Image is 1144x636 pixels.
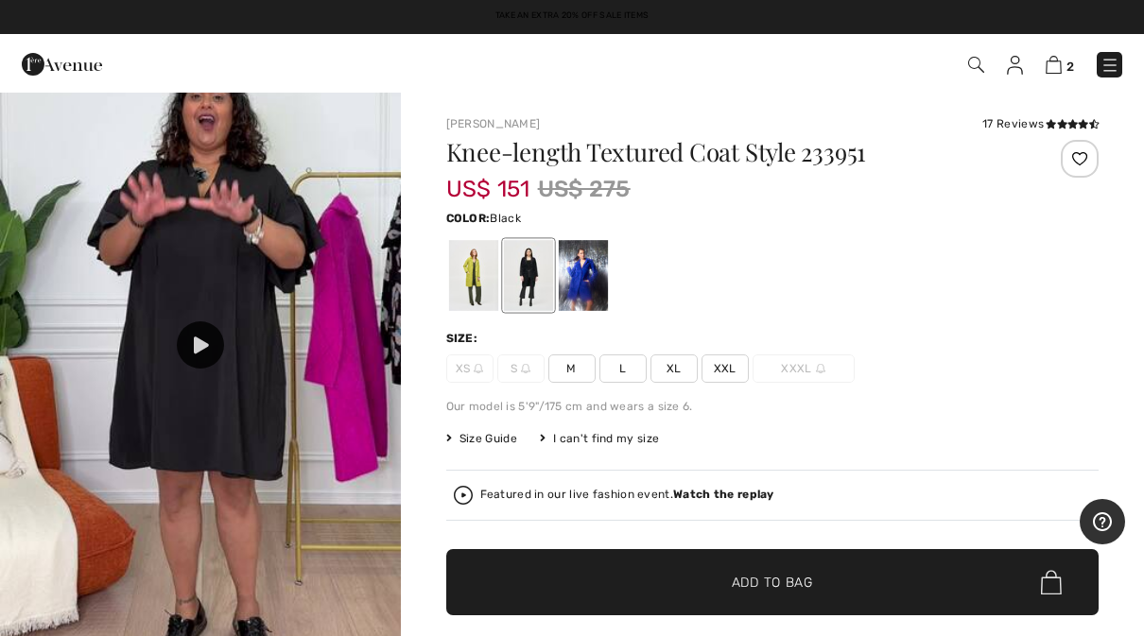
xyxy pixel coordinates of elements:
h1: Knee-length Textured Coat Style 233951 [446,140,990,164]
span: Black [490,212,521,225]
span: Color: [446,212,491,225]
span: XXXL [753,354,855,383]
div: Our model is 5'9"/175 cm and wears a size 6. [446,398,1100,415]
img: Search [968,57,984,73]
div: Featured in our live fashion event. [480,489,774,501]
a: [PERSON_NAME] [446,117,541,130]
iframe: Opens a widget where you can find more information [1080,499,1125,546]
span: M [548,354,596,383]
a: 1ère Avenue [22,54,102,72]
img: Watch the replay [454,486,473,505]
span: XXL [702,354,749,383]
div: Black [503,240,552,311]
img: Bag.svg [1041,570,1062,594]
span: Add to Bag [732,573,813,593]
span: L [599,354,647,383]
span: US$ 275 [538,172,631,206]
div: Royal Sapphire 163 [558,240,607,311]
strong: Watch the replay [673,488,774,501]
div: I can't find my size [540,430,659,447]
img: My Info [1007,56,1023,75]
div: Wasabi [448,240,497,311]
img: Shopping Bag [1046,56,1062,74]
span: US$ 151 [446,157,530,202]
a: Take an Extra 20% Off Sale Items [495,10,650,20]
a: 2 [1046,53,1074,76]
img: ring-m.svg [816,364,825,373]
span: Size Guide [446,430,517,447]
div: 17 Reviews [982,115,1099,132]
img: 1ère Avenue [22,45,102,83]
span: XL [650,354,698,383]
span: S [497,354,545,383]
img: Menu [1101,56,1119,75]
img: ring-m.svg [521,364,530,373]
button: Add to Bag [446,549,1100,615]
span: 2 [1066,60,1074,74]
div: Size: [446,330,482,347]
img: ring-m.svg [474,364,483,373]
span: XS [446,354,494,383]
